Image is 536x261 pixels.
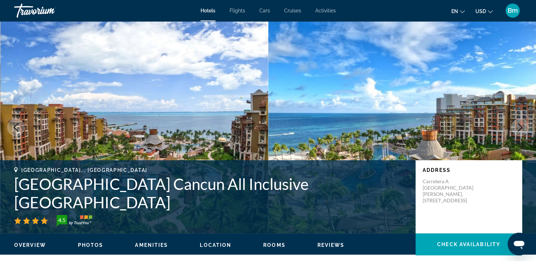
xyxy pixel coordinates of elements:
[508,233,530,255] iframe: Button to launch messaging window
[259,8,270,13] a: Cars
[437,242,500,247] span: Check Availability
[315,8,336,13] a: Activities
[263,242,286,248] span: Rooms
[14,242,46,248] button: Overview
[503,3,522,18] button: User Menu
[508,7,518,14] span: Bm
[423,178,479,204] p: Carretera A [GEOGRAPHIC_DATA][PERSON_NAME]. [STREET_ADDRESS]
[416,233,522,255] button: Check Availability
[78,242,103,248] span: Photos
[475,6,493,16] button: Change currency
[14,1,85,20] a: Travorium
[78,242,103,248] button: Photos
[423,167,515,173] p: Address
[451,6,465,16] button: Change language
[201,8,215,13] a: Hotels
[511,118,529,136] button: Next image
[14,242,46,248] span: Overview
[475,8,486,14] span: USD
[317,242,345,248] button: Reviews
[200,242,231,248] button: Location
[317,242,345,248] span: Reviews
[21,167,147,173] span: [GEOGRAPHIC_DATA], , [GEOGRAPHIC_DATA]
[55,216,69,224] div: 4.5
[451,8,458,14] span: en
[14,175,408,211] h1: [GEOGRAPHIC_DATA] Cancun All Inclusive [GEOGRAPHIC_DATA]
[200,242,231,248] span: Location
[284,8,301,13] a: Cruises
[57,215,92,226] img: trustyou-badge-hor.svg
[263,242,286,248] button: Rooms
[135,242,168,248] button: Amenities
[135,242,168,248] span: Amenities
[230,8,245,13] a: Flights
[7,118,25,136] button: Previous image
